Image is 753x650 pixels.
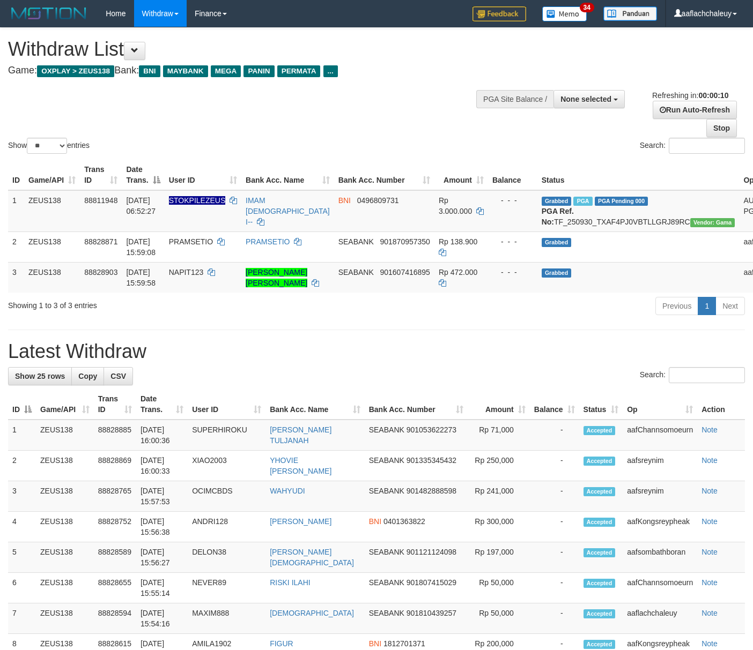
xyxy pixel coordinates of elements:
[169,268,204,277] span: NAPIT123
[277,65,321,77] span: PERMATA
[136,512,188,542] td: [DATE] 15:56:38
[8,367,72,385] a: Show 25 rows
[560,95,611,103] span: None selected
[697,389,745,420] th: Action
[369,517,381,526] span: BNI
[369,456,404,465] span: SEABANK
[439,268,477,277] span: Rp 472.000
[669,138,745,154] input: Search:
[36,420,94,451] td: ZEUS138
[580,3,594,12] span: 34
[468,573,530,603] td: Rp 50,000
[473,6,526,21] img: Feedback.jpg
[595,197,648,206] span: PGA Pending
[94,573,136,603] td: 88828655
[37,65,114,77] span: OXPLAY > ZEUS138
[584,457,616,466] span: Accepted
[380,237,430,246] span: Copy 901870957350 to clipboard
[8,389,36,420] th: ID: activate to sort column descending
[270,487,305,495] a: WAHYUDI
[165,160,241,190] th: User ID: activate to sort column ascending
[241,160,334,190] th: Bank Acc. Name: activate to sort column ascending
[584,518,616,527] span: Accepted
[542,207,574,226] b: PGA Ref. No:
[623,512,697,542] td: aafKongsreypheak
[439,237,477,246] span: Rp 138.900
[8,296,306,311] div: Showing 1 to 3 of 3 entries
[530,481,579,512] td: -
[188,481,265,512] td: OCIMCBDS
[169,237,213,246] span: PRAMSETIO
[36,512,94,542] td: ZEUS138
[530,451,579,481] td: -
[623,573,697,603] td: aafChannsomoeurn
[36,542,94,573] td: ZEUS138
[169,196,226,205] span: Nama rekening ada tanda titik/strip, harap diedit
[136,542,188,573] td: [DATE] 15:56:27
[126,237,156,257] span: [DATE] 15:59:08
[84,196,117,205] span: 88811948
[270,517,331,526] a: [PERSON_NAME]
[492,267,533,278] div: - - -
[8,190,24,232] td: 1
[468,542,530,573] td: Rp 197,000
[383,639,425,648] span: Copy 1812701371 to clipboard
[537,190,740,232] td: TF_250930_TXAF4PJ0VBTLLGRJ89RC
[584,548,616,557] span: Accepted
[702,425,718,434] a: Note
[702,456,718,465] a: Note
[94,512,136,542] td: 88828752
[530,603,579,634] td: -
[573,197,592,206] span: Marked by aafsreyleap
[211,65,241,77] span: MEGA
[270,578,310,587] a: RISKI ILAHI
[357,196,399,205] span: Copy 0496809731 to clipboard
[542,238,572,247] span: Grabbed
[8,451,36,481] td: 2
[8,573,36,603] td: 6
[84,268,117,277] span: 88828903
[584,487,616,496] span: Accepted
[188,573,265,603] td: NEVER89
[542,197,572,206] span: Grabbed
[698,91,728,100] strong: 00:00:10
[369,548,404,556] span: SEABANK
[126,268,156,287] span: [DATE] 15:59:58
[188,451,265,481] td: XIAO2003
[530,420,579,451] td: -
[8,262,24,293] td: 3
[27,138,67,154] select: Showentries
[8,5,90,21] img: MOTION_logo.png
[104,367,133,385] a: CSV
[36,481,94,512] td: ZEUS138
[24,190,80,232] td: ZEUS138
[380,268,430,277] span: Copy 901607416895 to clipboard
[265,389,365,420] th: Bank Acc. Name: activate to sort column ascending
[24,160,80,190] th: Game/API: activate to sort column ascending
[407,578,456,587] span: Copy 901807415029 to clipboard
[270,609,354,617] a: [DEMOGRAPHIC_DATA]
[702,578,718,587] a: Note
[383,517,425,526] span: Copy 0401363822 to clipboard
[623,481,697,512] td: aafsreynim
[8,138,90,154] label: Show entries
[623,420,697,451] td: aafChannsomoeurn
[94,451,136,481] td: 88828869
[15,372,65,380] span: Show 25 rows
[623,389,697,420] th: Op: activate to sort column ascending
[139,65,160,77] span: BNI
[434,160,488,190] th: Amount: activate to sort column ascending
[338,268,374,277] span: SEABANK
[655,297,698,315] a: Previous
[623,451,697,481] td: aafsreynim
[669,367,745,383] input: Search:
[476,90,553,108] div: PGA Site Balance /
[8,65,491,76] h4: Game: Bank:
[584,609,616,618] span: Accepted
[136,573,188,603] td: [DATE] 15:55:14
[623,542,697,573] td: aafsombathboran
[407,487,456,495] span: Copy 901482888598 to clipboard
[407,609,456,617] span: Copy 901810439257 to clipboard
[334,160,434,190] th: Bank Acc. Number: activate to sort column ascending
[8,160,24,190] th: ID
